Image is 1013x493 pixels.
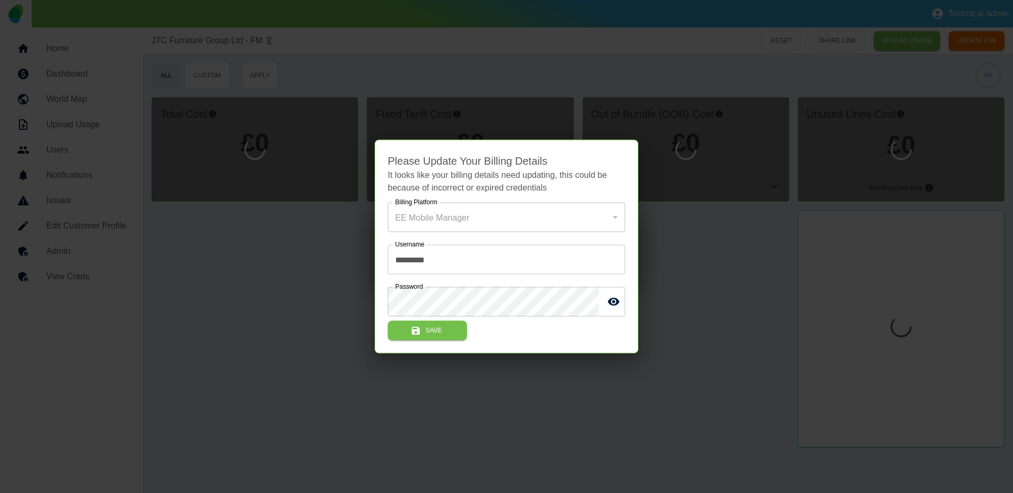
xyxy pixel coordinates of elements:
[388,321,467,340] button: Save
[395,282,423,291] label: Password
[388,169,625,194] p: It looks like your billing details need updating, this could be because of incorrect or expired c...
[388,203,625,232] div: EE Mobile Manager
[395,240,424,249] label: Username
[395,198,437,207] label: Billing Platform
[603,291,624,312] button: toggle password visibility
[388,153,625,169] h4: Please Update Your Billing Details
